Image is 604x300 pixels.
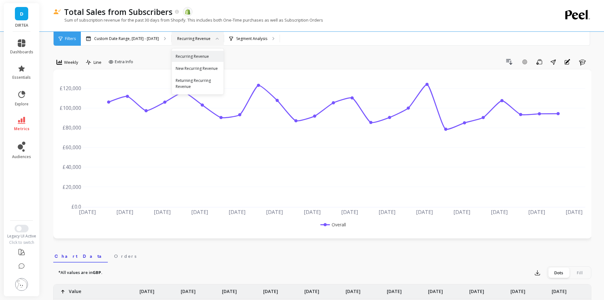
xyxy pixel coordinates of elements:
[176,65,220,71] div: New Recurring Revenue
[387,284,402,295] p: [DATE]
[222,284,237,295] p: [DATE]
[176,77,220,90] div: Returning Recurring Revenue
[55,253,107,259] span: Chart Data
[140,284,154,295] p: [DATE]
[10,23,33,28] p: DIRTEA
[4,234,40,239] div: Legacy UI Active
[12,154,31,159] span: audiences
[53,9,61,15] img: header icon
[346,284,360,295] p: [DATE]
[181,284,196,295] p: [DATE]
[177,36,211,42] div: Recurring Revenue
[115,59,133,65] span: Extra Info
[469,284,484,295] p: [DATE]
[10,50,33,55] span: dashboards
[64,6,172,17] p: Total Sales from Subscribers
[569,268,590,278] div: Fill
[428,284,443,295] p: [DATE]
[4,240,40,245] div: Click to switch
[65,36,76,41] span: Filters
[185,9,191,15] img: api.shopify.svg
[552,284,567,295] p: [DATE]
[236,36,267,41] p: Segment Analysis
[53,248,591,263] nav: Tabs
[94,59,101,65] span: Line
[15,102,29,107] span: explore
[12,75,31,80] span: essentials
[14,126,29,131] span: metrics
[58,270,102,276] p: *All values are in
[176,53,220,59] div: Recurring Revenue
[263,284,278,295] p: [DATE]
[304,284,319,295] p: [DATE]
[15,225,29,232] button: Switch to New UI
[20,10,23,17] span: D
[64,59,78,65] span: Weekly
[94,36,159,41] p: Custom Date Range, [DATE] - [DATE]
[53,17,323,23] p: Sum of subscription revenue for the past 30 days from Shopify. This includes both One-Time purcha...
[69,284,81,295] p: Value
[114,253,136,259] span: Orders
[548,268,569,278] div: Dots
[93,270,102,275] strong: GBP.
[510,284,525,295] p: [DATE]
[15,278,28,291] img: profile picture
